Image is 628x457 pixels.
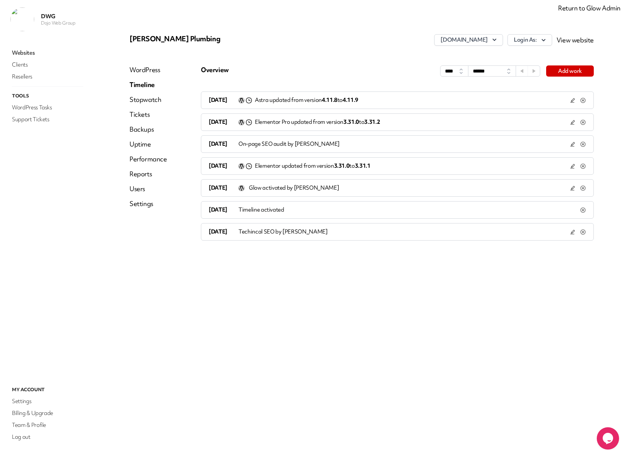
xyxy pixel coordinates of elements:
[322,96,337,104] b: 4.11.8
[209,118,238,126] p: [DATE]
[129,65,167,74] a: WordPress
[10,48,85,58] a: Websites
[209,162,238,170] p: [DATE]
[10,408,85,418] a: Billing & Upgrade
[209,228,238,236] p: [DATE]
[597,427,621,450] iframe: chat widget
[10,396,85,406] a: Settings
[343,96,358,104] b: 4.11.9
[209,96,238,104] p: [DATE]
[10,385,85,395] p: My Account
[238,140,340,148] p: On-page SEO audit by [PERSON_NAME]
[10,420,85,430] a: Team & Profile
[41,20,76,26] p: Dojo Web Group
[255,96,358,104] p: Astra updated from version to
[10,91,85,101] p: Tools
[209,140,238,148] p: [DATE]
[10,102,85,113] a: WordPress Tasks
[129,199,167,208] a: Settings
[129,125,167,134] a: Backups
[364,118,380,126] b: 3.31.2
[209,206,238,214] p: [DATE]
[507,34,552,46] button: Login As:
[238,206,284,214] p: Timeline activated
[434,34,503,46] button: [DOMAIN_NAME]
[238,228,328,236] p: Techincal SEO by [PERSON_NAME]
[10,114,85,125] a: Support Tickets
[129,80,167,89] a: Timeline
[10,432,85,442] a: Log out
[129,184,167,193] a: Users
[201,65,229,77] span: Overview
[255,118,380,126] p: Elementor Pro updated from version to
[129,34,284,43] p: [PERSON_NAME] Plumbing
[255,162,371,170] p: Elementor updated from version to
[209,184,238,192] p: [DATE]
[355,162,371,170] b: 3.31.1
[129,140,167,149] a: Uptime
[41,13,76,20] p: DWG
[10,59,85,70] a: Clients
[129,170,167,178] a: Reports
[129,95,167,104] a: Stopwatch
[546,65,594,77] button: Add work
[558,4,621,12] a: Return to Glow Admin
[557,36,594,44] a: View website
[334,162,350,170] b: 3.31.0
[10,71,85,82] a: Resellers
[129,155,167,164] a: Performance
[343,118,359,126] b: 3.31.0
[129,110,167,119] a: Tickets
[249,184,339,192] p: Glow activated by [PERSON_NAME]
